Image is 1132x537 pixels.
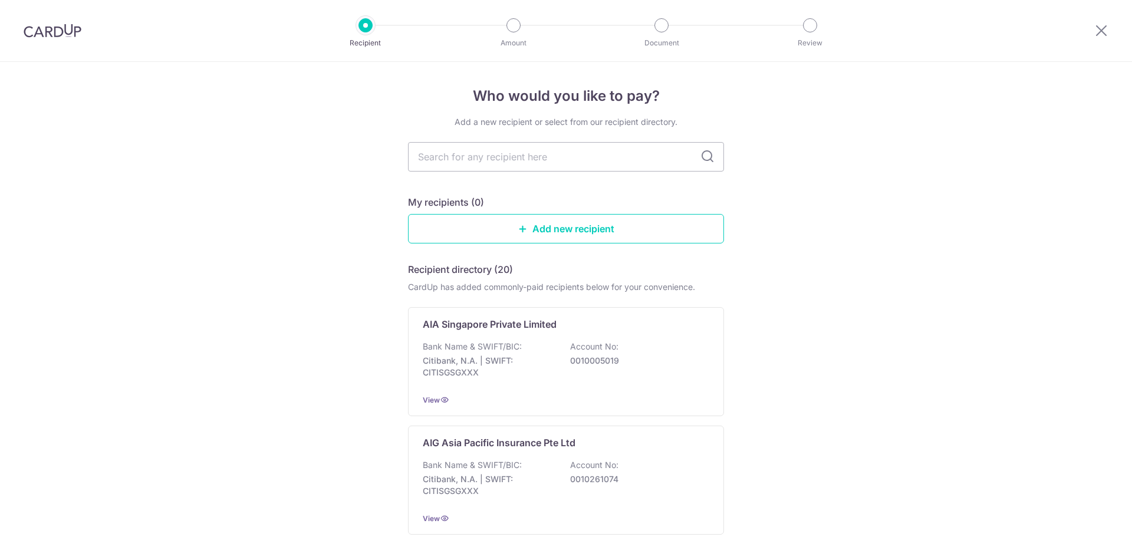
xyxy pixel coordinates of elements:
[570,355,702,367] p: 0010005019
[408,214,724,243] a: Add new recipient
[24,24,81,38] img: CardUp
[1057,502,1120,531] iframe: Opens a widget where you can find more information
[423,317,557,331] p: AIA Singapore Private Limited
[423,514,440,523] a: View
[408,262,513,276] h5: Recipient directory (20)
[423,459,522,471] p: Bank Name & SWIFT/BIC:
[570,459,618,471] p: Account No:
[423,341,522,352] p: Bank Name & SWIFT/BIC:
[618,37,705,49] p: Document
[766,37,854,49] p: Review
[408,142,724,172] input: Search for any recipient here
[423,355,555,378] p: Citibank, N.A. | SWIFT: CITISGSGXXX
[570,473,702,485] p: 0010261074
[470,37,557,49] p: Amount
[408,116,724,128] div: Add a new recipient or select from our recipient directory.
[423,473,555,497] p: Citibank, N.A. | SWIFT: CITISGSGXXX
[408,85,724,107] h4: Who would you like to pay?
[423,436,575,450] p: AIG Asia Pacific Insurance Pte Ltd
[322,37,409,49] p: Recipient
[408,281,724,293] div: CardUp has added commonly-paid recipients below for your convenience.
[423,396,440,404] a: View
[408,195,484,209] h5: My recipients (0)
[570,341,618,352] p: Account No:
